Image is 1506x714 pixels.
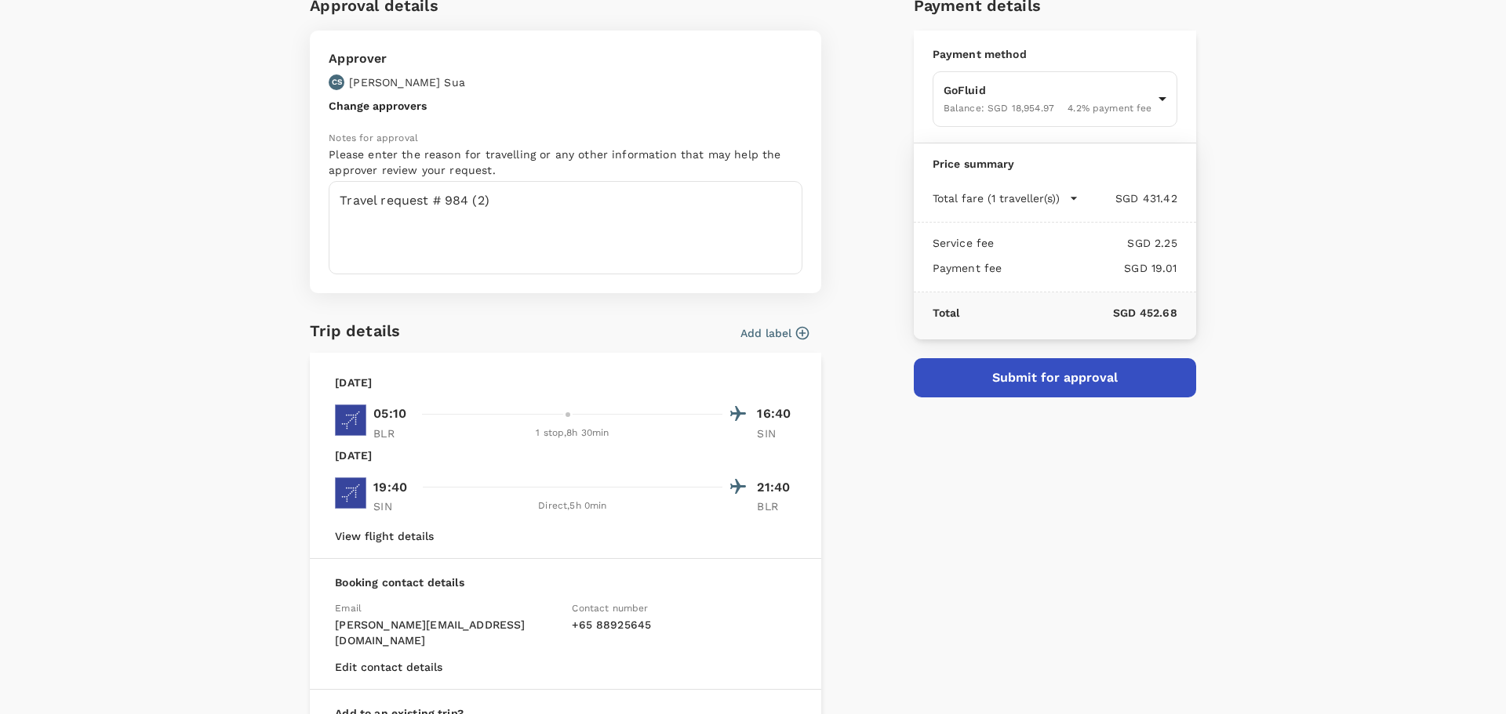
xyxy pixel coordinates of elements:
[373,404,406,423] p: 05:10
[335,603,362,614] span: Email
[329,49,465,68] p: Approver
[933,71,1177,127] div: GoFluidBalance: SGD 18,954.974.2% payment fee
[1068,103,1151,114] span: 4.2 % payment fee
[373,498,413,514] p: SIN
[757,478,796,497] p: 21:40
[933,190,1079,206] button: Total fare (1 traveller(s))
[959,305,1177,321] p: SGD 452.68
[1002,260,1177,276] p: SGD 19.01
[335,661,442,673] button: Edit contact details
[335,617,559,648] p: [PERSON_NAME][EMAIL_ADDRESS][DOMAIN_NAME]
[329,147,802,178] p: Please enter the reason for travelling or any other information that may help the approver review...
[572,603,648,614] span: Contact number
[944,82,1152,98] p: GoFluid
[757,426,796,441] p: SIN
[933,305,960,321] p: Total
[933,260,1002,276] p: Payment fee
[757,404,796,423] p: 16:40
[994,235,1177,251] p: SGD 2.25
[373,426,413,441] p: BLR
[349,74,465,90] p: [PERSON_NAME] Sua
[373,478,407,497] p: 19:40
[757,498,796,514] p: BLR
[422,498,722,514] div: Direct , 5h 0min
[335,404,366,436] img: 6E
[329,100,427,112] button: Change approvers
[335,530,434,542] button: View flight details
[914,358,1196,397] button: Submit for approval
[740,325,809,341] button: Add label
[944,103,1054,114] span: Balance : SGD 18,954.97
[335,448,372,463] p: [DATE]
[310,318,400,343] h6: Trip details
[933,156,1177,172] p: Price summary
[933,190,1060,206] p: Total fare (1 traveller(s))
[1079,190,1177,206] p: SGD 431.42
[332,77,342,88] p: CS
[335,375,372,390] p: [DATE]
[933,46,1177,62] p: Payment method
[933,235,995,251] p: Service fee
[335,574,796,590] p: Booking contact details
[572,617,796,632] p: + 65 88925645
[422,426,722,441] div: 1 stop , 8h 30min
[335,477,366,509] img: 6E
[329,131,802,147] p: Notes for approval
